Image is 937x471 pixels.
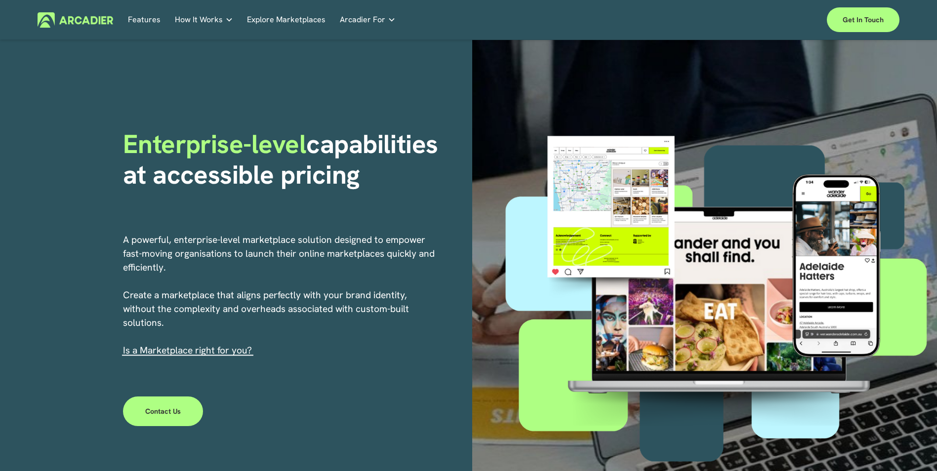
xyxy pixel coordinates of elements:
strong: capabilities at accessible pricing [123,127,445,192]
a: folder dropdown [340,12,396,28]
span: How It Works [175,13,223,27]
a: Features [128,12,161,28]
a: Contact Us [123,396,204,426]
span: I [123,344,252,356]
a: s a Marketplace right for you? [125,344,252,356]
p: A powerful, enterprise-level marketplace solution designed to empower fast-moving organisations t... [123,233,436,357]
a: folder dropdown [175,12,233,28]
span: Arcadier For [340,13,385,27]
iframe: Chat Widget [888,424,937,471]
img: Arcadier [38,12,113,28]
a: Explore Marketplaces [247,12,326,28]
a: Get in touch [827,7,899,32]
span: Enterprise-level [123,127,307,161]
